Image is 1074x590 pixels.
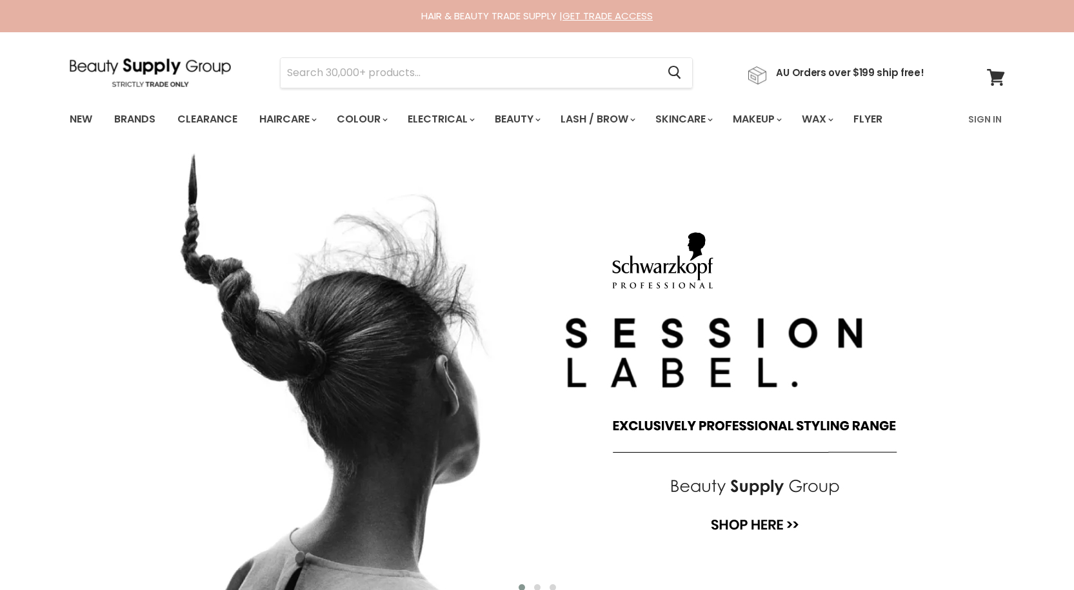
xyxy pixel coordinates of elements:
[723,106,790,133] a: Makeup
[104,106,165,133] a: Brands
[398,106,482,133] a: Electrical
[960,106,1009,133] a: Sign In
[658,58,692,88] button: Search
[485,106,548,133] a: Beauty
[562,9,653,23] a: GET TRADE ACCESS
[168,106,247,133] a: Clearance
[327,106,395,133] a: Colour
[281,58,658,88] input: Search
[792,106,841,133] a: Wax
[250,106,324,133] a: Haircare
[54,101,1021,138] nav: Main
[844,106,892,133] a: Flyer
[60,101,926,138] ul: Main menu
[646,106,721,133] a: Skincare
[60,106,102,133] a: New
[551,106,643,133] a: Lash / Brow
[54,10,1021,23] div: HAIR & BEAUTY TRADE SUPPLY |
[280,57,693,88] form: Product
[1009,529,1061,577] iframe: Gorgias live chat messenger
